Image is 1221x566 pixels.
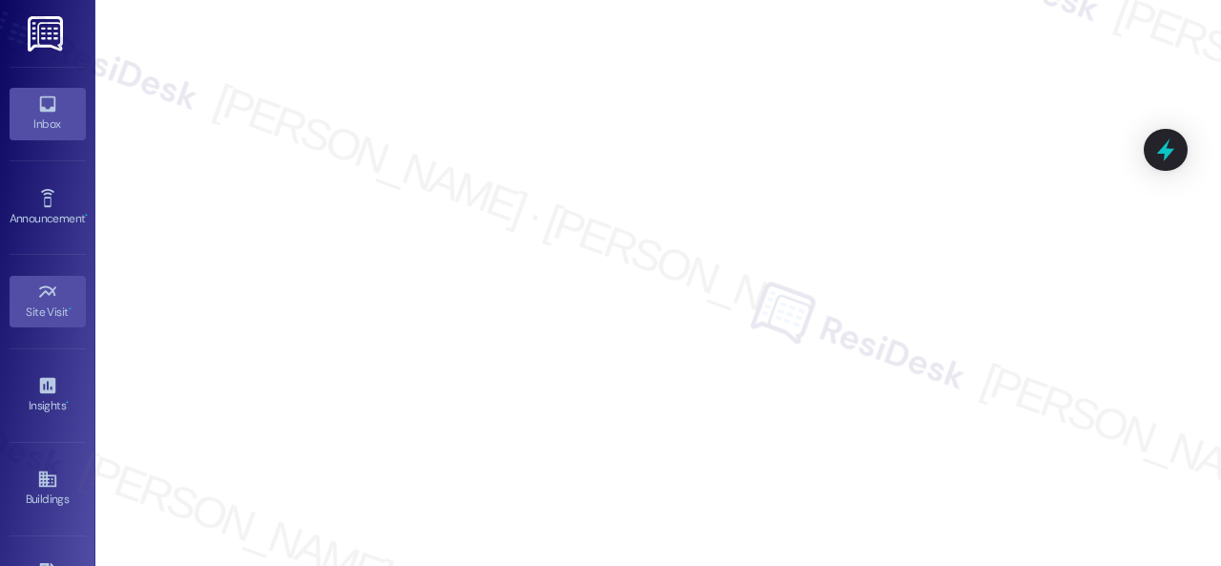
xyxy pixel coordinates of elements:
[10,88,86,139] a: Inbox
[85,209,88,222] span: •
[69,303,72,316] span: •
[66,396,69,409] span: •
[10,276,86,327] a: Site Visit •
[10,463,86,514] a: Buildings
[28,16,67,52] img: ResiDesk Logo
[10,369,86,421] a: Insights •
